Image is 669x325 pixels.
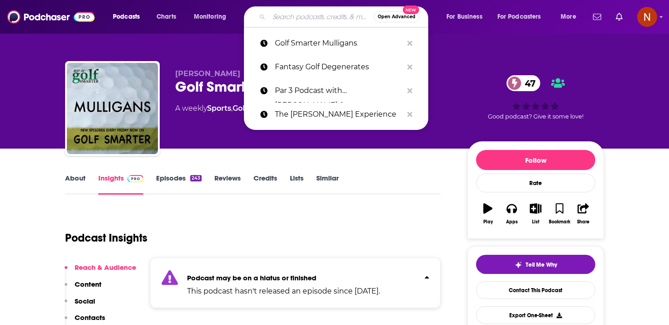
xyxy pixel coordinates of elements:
[75,263,136,272] p: Reach & Audience
[290,174,304,195] a: Lists
[65,297,95,314] button: Social
[175,69,240,78] span: [PERSON_NAME]
[524,197,547,230] button: List
[207,104,231,113] a: Sports
[113,10,140,23] span: Podcasts
[547,197,571,230] button: Bookmark
[106,10,152,24] button: open menu
[637,7,657,27] img: User Profile
[275,103,403,126] p: The Pat Mayo Experience
[476,255,595,274] button: tell me why sparkleTell Me Why
[549,219,570,225] div: Bookmark
[316,174,339,195] a: Similar
[526,261,557,268] span: Tell Me Why
[440,10,494,24] button: open menu
[75,297,95,305] p: Social
[446,10,482,23] span: For Business
[253,6,437,27] div: Search podcasts, credits, & more...
[67,63,158,154] img: Golf Smarter Mulligans
[492,10,554,24] button: open menu
[65,280,101,297] button: Content
[572,197,595,230] button: Share
[378,15,416,19] span: Open Advanced
[244,103,428,126] a: The [PERSON_NAME] Experience
[75,280,101,289] p: Content
[194,10,226,23] span: Monitoring
[175,103,318,114] div: A weekly podcast
[214,174,241,195] a: Reviews
[476,150,595,170] button: Follow
[244,79,428,103] a: Par 3 Podcast with [PERSON_NAME] & [PERSON_NAME]
[269,10,374,24] input: Search podcasts, credits, & more...
[507,75,540,91] a: 47
[637,7,657,27] span: Logged in as AdelNBM
[150,258,441,308] section: Click to expand status details
[244,31,428,55] a: Golf Smarter Mulligans
[253,174,277,195] a: Credits
[275,31,403,55] p: Golf Smarter Mulligans
[157,10,176,23] span: Charts
[244,55,428,79] a: Fantasy Golf Degenerates
[516,75,540,91] span: 47
[403,5,419,14] span: New
[515,261,522,268] img: tell me why sparkle
[374,11,420,22] button: Open AdvancedNew
[190,175,202,181] div: 243
[467,69,604,126] div: 47Good podcast? Give it some love!
[151,10,182,24] a: Charts
[612,9,626,25] a: Show notifications dropdown
[577,219,589,225] div: Share
[637,7,657,27] button: Show profile menu
[488,113,583,120] span: Good podcast? Give it some love!
[188,10,238,24] button: open menu
[187,286,380,297] p: This podcast hasn't released an episode since [DATE].
[532,219,539,225] div: List
[476,306,595,324] button: Export One-Sheet
[476,174,595,192] div: Rate
[554,10,588,24] button: open menu
[561,10,576,23] span: More
[156,174,202,195] a: Episodes243
[65,263,136,280] button: Reach & Audience
[7,8,95,26] img: Podchaser - Follow, Share and Rate Podcasts
[476,197,500,230] button: Play
[187,273,316,282] strong: Podcast may be on a hiatus or finished
[506,219,518,225] div: Apps
[589,9,605,25] a: Show notifications dropdown
[233,104,248,113] a: Golf
[476,281,595,299] a: Contact This Podcast
[127,175,143,182] img: Podchaser Pro
[65,231,147,245] h1: Podcast Insights
[231,104,233,113] span: ,
[497,10,541,23] span: For Podcasters
[483,219,493,225] div: Play
[275,55,403,79] p: Fantasy Golf Degenerates
[275,79,403,103] p: Par 3 Podcast with J.R. Smith & Stephen Malbon
[65,174,86,195] a: About
[75,313,105,322] p: Contacts
[500,197,523,230] button: Apps
[98,174,143,195] a: InsightsPodchaser Pro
